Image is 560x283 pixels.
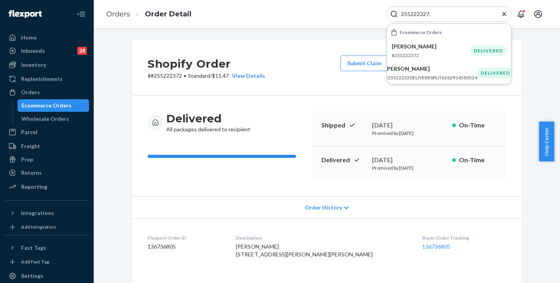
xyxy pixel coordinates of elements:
ol: breadcrumbs [100,3,198,26]
div: Inventory [21,61,46,69]
button: Close Search [500,10,508,18]
a: Settings [5,270,89,282]
div: Prep [21,156,33,163]
a: Parcel [5,126,89,138]
div: Home [21,34,37,41]
a: Ecommerce Orders [18,99,89,112]
p: [PERSON_NAME] [392,43,470,50]
div: DELIVERED [470,45,506,56]
div: [DATE] [372,156,446,165]
div: Add Integration [21,224,56,230]
p: On-Time [459,121,497,130]
button: Open account menu [530,6,546,22]
span: • [184,72,186,79]
h3: Delivered [166,111,250,125]
div: Reporting [21,183,47,191]
dt: Buyer Order Tracking [422,235,506,241]
span: Order History [305,204,342,211]
a: Inventory [5,59,89,71]
div: Returns [21,169,42,177]
div: Settings [21,272,43,280]
dt: Flexport Order ID [148,235,223,241]
a: Orders [5,86,89,99]
p: # #255222372 / $11.47 [148,72,265,80]
dt: Destination [236,235,410,241]
a: Prep [5,153,89,166]
div: Inbounds [21,47,45,55]
div: Fast Tags [21,244,46,252]
a: Home [5,31,89,44]
button: Integrations [5,207,89,219]
button: Help Center [539,122,554,161]
a: Returns [5,167,89,179]
div: Ecommerce Orders [21,102,71,109]
a: Orders [106,10,130,18]
dd: 136736805 [148,243,223,251]
button: Submit Claim [341,56,388,71]
input: Search Input [398,10,494,18]
a: 136736805 [422,243,450,250]
span: [PERSON_NAME] [STREET_ADDRESS][PERSON_NAME][PERSON_NAME] [236,243,373,258]
p: #25522232DELIVERRSPLIT6262914580524 [385,74,477,81]
p: [PERSON_NAME] [385,65,477,73]
a: Add Fast Tag [5,257,89,267]
div: Wholesale Orders [21,115,69,123]
a: Inbounds24 [5,45,89,57]
div: Freight [21,142,40,150]
div: DELIVERED [477,68,514,78]
p: Promised by [DATE] [372,130,446,136]
a: Wholesale Orders [18,113,89,125]
div: Orders [21,88,40,96]
div: 24 [77,47,87,55]
p: #255222372 [392,52,470,59]
a: Freight [5,140,89,152]
a: Order Detail [145,10,191,18]
div: [DATE] [372,121,446,130]
div: Integrations [21,209,54,217]
div: Add Fast Tag [21,258,49,265]
button: View Details [229,72,265,80]
p: On-Time [459,156,497,165]
button: Open notifications [513,6,529,22]
svg: Search Icon [390,10,398,18]
h2: Shopify Order [148,56,265,72]
a: Reporting [5,181,89,193]
button: Close Navigation [73,6,89,22]
a: Add Integration [5,222,89,232]
div: Parcel [21,128,37,136]
div: Replenishments [21,75,62,83]
span: Standard [188,72,210,79]
img: Flexport logo [9,10,42,18]
p: Shipped [321,121,366,130]
a: Replenishments [5,73,89,85]
p: Delivered [321,156,366,165]
div: All packages delivered to recipient [166,111,250,133]
button: Fast Tags [5,242,89,254]
p: Promised by [DATE] [372,165,446,171]
h6: Ecommerce Orders [399,30,442,35]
